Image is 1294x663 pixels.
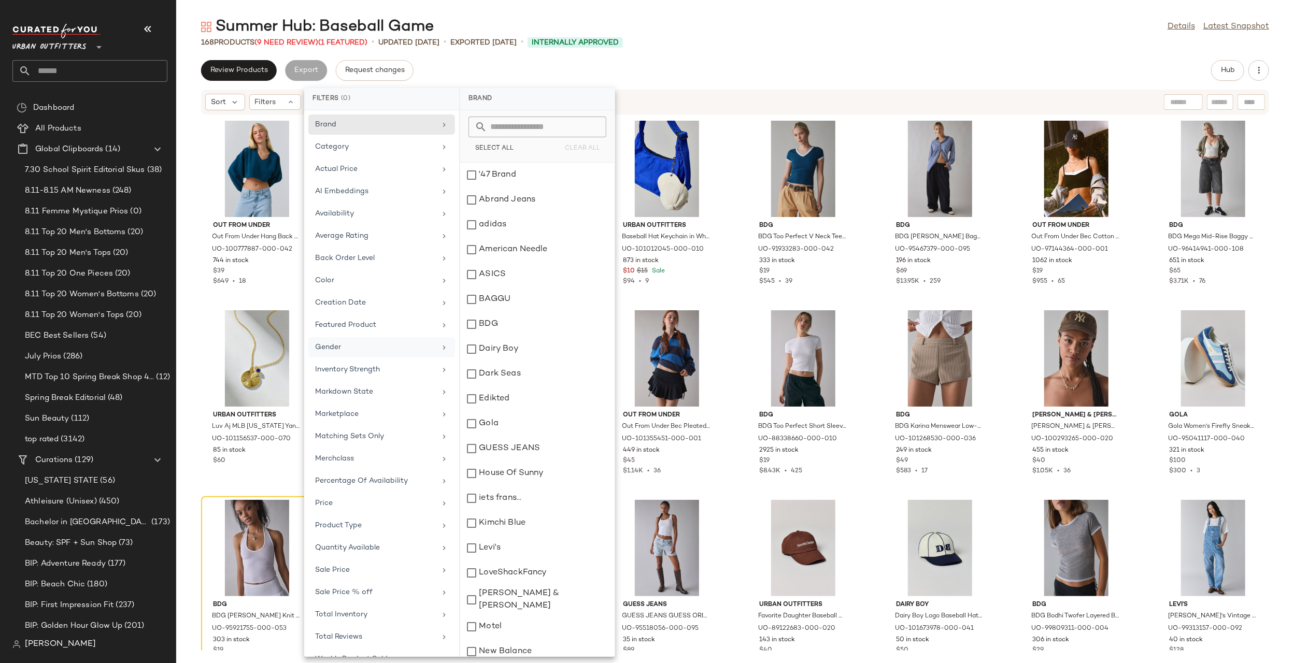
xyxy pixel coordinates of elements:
[25,330,89,342] span: BEC Best Sellers
[888,500,992,596] img: 101673978_041_b
[450,37,517,48] p: Exported [DATE]
[1169,411,1257,420] span: Gola
[25,351,61,363] span: July Prios
[25,164,145,176] span: 7.30 School Spirit Editorial Skus
[25,475,98,487] span: [US_STATE] STATE
[25,247,111,259] span: 8.11 Top 20 Men's Tops
[1032,456,1045,466] span: $40
[1203,21,1269,33] a: Latest Snapshot
[149,516,170,528] span: (173)
[372,36,374,49] span: •
[622,245,704,254] span: UO-101012045-000-010
[59,434,84,445] span: (3142)
[759,600,847,610] span: Urban Outfitters
[645,278,649,285] span: 9
[315,609,436,620] div: Total Inventory
[1169,221,1257,230] span: BDG
[25,185,110,197] span: 8.11-8.15 AM Newness
[785,278,792,285] span: 39
[1032,221,1120,230] span: Out From Under
[622,624,699,633] span: UO-95518056-000-095
[780,468,791,474] span: •
[17,103,27,113] img: svg%3e
[896,636,929,645] span: 50 in stock
[775,278,785,285] span: •
[895,422,983,431] span: BDG Karina Menswear Low-Rise Micro Short in Tan Stripe, Women's at Urban Outfitters
[97,496,120,508] span: (450)
[623,636,655,645] span: 35 in stock
[212,245,292,254] span: UO-100777887-000-042
[145,164,162,176] span: (38)
[315,386,436,397] div: Markdown State
[113,268,131,280] span: (20)
[212,612,300,621] span: BDG [PERSON_NAME] Knit Halter Top in Lavender Stripe, Women's at Urban Outfitters
[315,431,436,442] div: Matching Sets Only
[888,121,992,217] img: 95467379_095_b
[622,233,710,242] span: Baseball Hat Keychain in White at Urban Outfitters
[69,413,89,425] span: (112)
[345,66,405,75] span: Request changes
[25,206,129,218] span: 8.11 Femme Mystique Prios
[1169,278,1189,285] span: $3.71K
[378,37,439,48] p: updated [DATE]
[315,275,436,286] div: Color
[25,413,69,425] span: Sun Beauty
[33,102,74,114] span: Dashboard
[896,646,908,655] span: $50
[110,185,132,197] span: (248)
[213,221,301,230] span: Out From Under
[1047,278,1058,285] span: •
[791,468,802,474] span: 425
[61,351,82,363] span: (286)
[111,247,129,259] span: (20)
[213,600,301,610] span: BDG
[255,97,276,108] span: Filters
[35,454,73,466] span: Curations
[315,119,436,130] div: Brand
[25,620,122,632] span: BIP: Golden Hour Glow Up
[205,121,309,217] img: 100777887_042_b
[124,309,141,321] span: (20)
[25,268,113,280] span: 8.11 Top 20 One Pieces
[1024,500,1129,596] img: 99809311_004_b
[315,587,436,598] div: Sale Price % off
[315,364,436,375] div: Inventory Strength
[315,141,436,152] div: Category
[1032,468,1053,474] span: $1.05K
[895,612,983,621] span: Dairy Boy Logo Baseball Hat in Navy, Women's at Urban Outfitters
[759,278,775,285] span: $545
[623,411,711,420] span: Out From Under
[1031,612,1119,621] span: BDG Bodhi Twofer Layered Baby Tee in Grey, Women's at Urban Outfitters
[1031,245,1108,254] span: UO-97144364-000-001
[460,88,615,110] div: Brand
[759,221,847,230] span: BDG
[896,446,932,455] span: 249 in stock
[1161,500,1265,596] img: 99313157_092_b
[635,278,645,285] span: •
[896,468,911,474] span: $583
[653,468,661,474] span: 36
[1168,612,1256,621] span: [PERSON_NAME]'s Vintage Denim Overall in What A Delight, Women's at Urban Outfitters
[139,289,157,300] span: (20)
[643,468,653,474] span: •
[1168,233,1256,242] span: BDG Mega Mid-Rise Baggy Jort in Libra Wash, Women's at Urban Outfitters
[888,310,992,407] img: 101268530_036_b
[25,496,97,508] span: Athleisure (Unisex)
[1168,435,1245,444] span: UO-95041117-000-040
[315,208,436,219] div: Availability
[213,278,229,285] span: $649
[114,599,135,611] span: (237)
[213,646,223,655] span: $19
[12,640,21,648] img: svg%3e
[154,371,170,383] span: (12)
[758,233,846,242] span: BDG Too Perfect V Neck Tee in Dark Blue, Women's at Urban Outfitters
[896,278,919,285] span: $13.95K
[25,371,154,383] span: MTD Top 10 Spring Break Shop 4.1
[25,638,96,651] span: [PERSON_NAME]
[12,24,101,38] img: cfy_white_logo.C9jOOHJF.svg
[1186,468,1197,474] span: •
[25,537,117,549] span: Beauty: SPF + Sun Shop
[623,456,635,466] span: $45
[758,624,835,633] span: UO-89122683-000-020
[911,468,921,474] span: •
